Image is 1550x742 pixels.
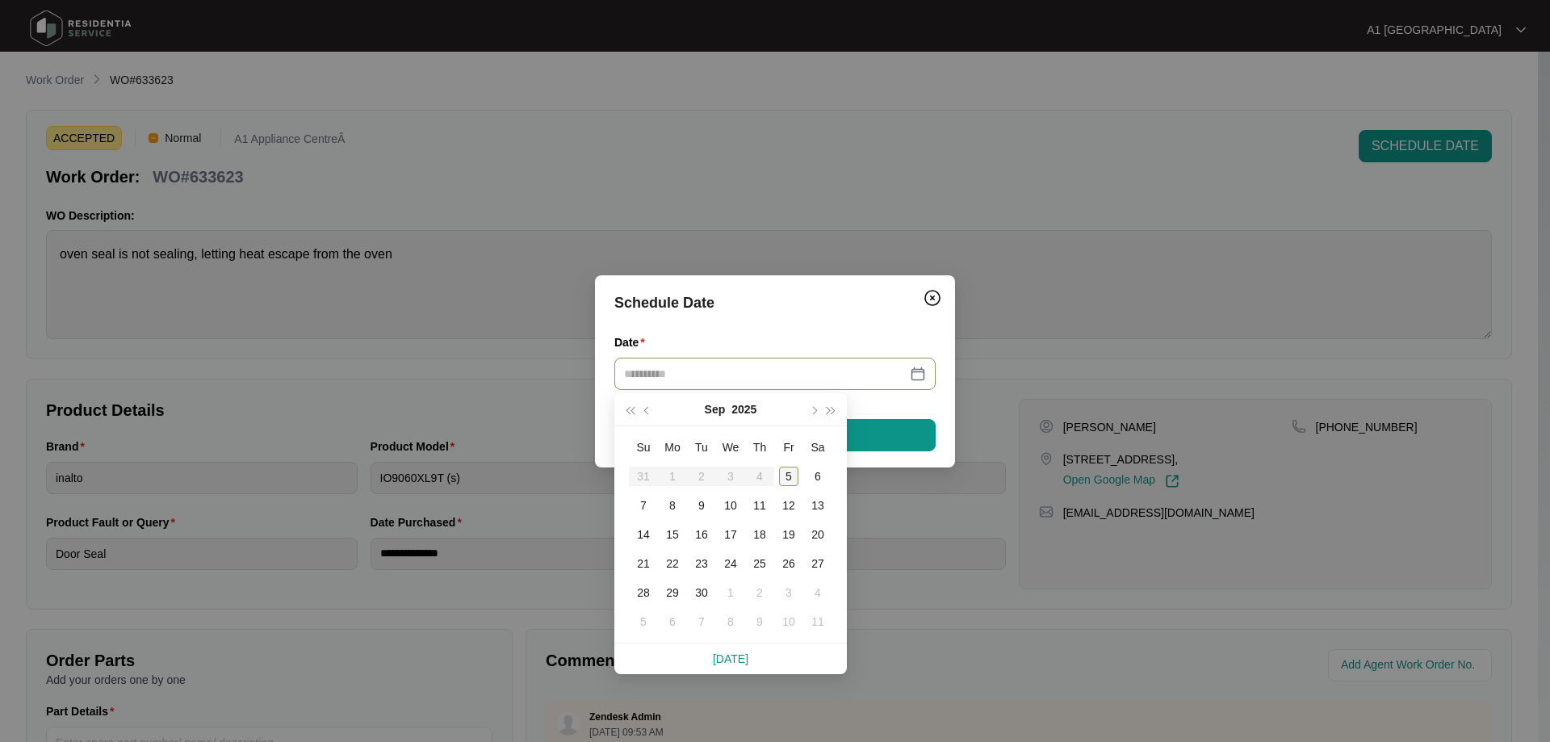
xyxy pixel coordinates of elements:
td: 2025-10-08 [716,607,745,636]
button: Sep [705,393,726,425]
th: Su [629,433,658,462]
div: Schedule Date [614,291,936,314]
td: 2025-09-22 [658,549,687,578]
div: 26 [779,554,798,573]
td: 2025-09-18 [745,520,774,549]
td: 2025-09-23 [687,549,716,578]
td: 2025-10-03 [774,578,803,607]
td: 2025-09-30 [687,578,716,607]
td: 2025-09-11 [745,491,774,520]
td: 2025-09-20 [803,520,832,549]
div: 6 [808,467,827,486]
td: 2025-09-24 [716,549,745,578]
div: 19 [779,525,798,544]
div: 11 [808,612,827,631]
td: 2025-10-04 [803,578,832,607]
td: 2025-09-29 [658,578,687,607]
td: 2025-09-13 [803,491,832,520]
div: 13 [808,496,827,515]
div: 23 [692,554,711,573]
td: 2025-09-12 [774,491,803,520]
td: 2025-09-27 [803,549,832,578]
div: 30 [692,583,711,602]
td: 2025-09-25 [745,549,774,578]
div: 28 [634,583,653,602]
td: 2025-10-06 [658,607,687,636]
div: 24 [721,554,740,573]
td: 2025-09-16 [687,520,716,549]
td: 2025-09-17 [716,520,745,549]
td: 2025-10-01 [716,578,745,607]
td: 2025-09-07 [629,491,658,520]
td: 2025-09-26 [774,549,803,578]
div: 4 [808,583,827,602]
div: 2 [750,583,769,602]
td: 2025-10-09 [745,607,774,636]
div: 22 [663,554,682,573]
div: 18 [750,525,769,544]
a: [DATE] [713,652,748,665]
label: Date [614,334,651,350]
button: 2025 [731,393,756,425]
th: Fr [774,433,803,462]
div: 8 [721,612,740,631]
td: 2025-09-10 [716,491,745,520]
button: Close [920,285,945,311]
div: 5 [634,612,653,631]
div: 11 [750,496,769,515]
td: 2025-10-11 [803,607,832,636]
th: Tu [687,433,716,462]
th: Th [745,433,774,462]
td: 2025-09-14 [629,520,658,549]
td: 2025-09-05 [774,462,803,491]
div: 14 [634,525,653,544]
div: 29 [663,583,682,602]
input: Date [624,365,907,383]
td: 2025-10-07 [687,607,716,636]
th: Mo [658,433,687,462]
td: 2025-09-06 [803,462,832,491]
div: 7 [692,612,711,631]
div: 25 [750,554,769,573]
td: 2025-09-28 [629,578,658,607]
div: 6 [663,612,682,631]
td: 2025-10-10 [774,607,803,636]
div: 10 [721,496,740,515]
div: 5 [779,467,798,486]
div: 12 [779,496,798,515]
td: 2025-09-19 [774,520,803,549]
td: 2025-09-08 [658,491,687,520]
div: 3 [779,583,798,602]
div: 1 [721,583,740,602]
div: 27 [808,554,827,573]
th: Sa [803,433,832,462]
div: 16 [692,525,711,544]
div: 20 [808,525,827,544]
div: 15 [663,525,682,544]
th: We [716,433,745,462]
td: 2025-09-15 [658,520,687,549]
td: 2025-09-21 [629,549,658,578]
div: 21 [634,554,653,573]
div: 9 [692,496,711,515]
td: 2025-10-05 [629,607,658,636]
div: 9 [750,612,769,631]
td: 2025-09-09 [687,491,716,520]
div: 17 [721,525,740,544]
div: 8 [663,496,682,515]
td: 2025-10-02 [745,578,774,607]
img: closeCircle [923,288,942,308]
div: 10 [779,612,798,631]
div: 7 [634,496,653,515]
